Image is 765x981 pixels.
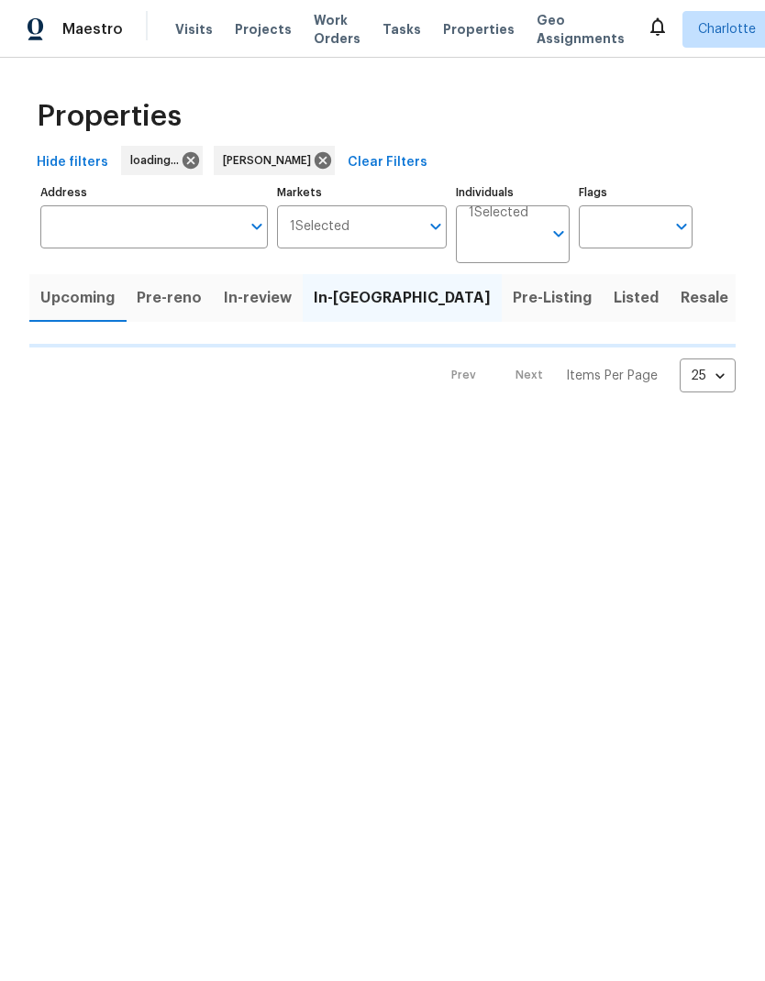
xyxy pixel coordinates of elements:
span: Projects [235,20,292,39]
button: Open [244,214,270,239]
button: Clear Filters [340,146,435,180]
span: Upcoming [40,285,115,311]
p: Items Per Page [566,367,658,385]
span: Visits [175,20,213,39]
span: In-review [224,285,292,311]
nav: Pagination Navigation [434,358,736,392]
span: Properties [443,20,515,39]
span: 1 Selected [469,205,528,221]
span: Maestro [62,20,123,39]
span: [PERSON_NAME] [223,151,318,170]
button: Open [669,214,694,239]
label: Individuals [456,187,570,198]
div: [PERSON_NAME] [214,146,335,175]
label: Markets [277,187,448,198]
button: Hide filters [29,146,116,180]
span: Work Orders [314,11,360,48]
div: 25 [680,352,736,400]
span: Hide filters [37,151,108,174]
div: loading... [121,146,203,175]
button: Open [423,214,449,239]
button: Open [546,221,571,247]
span: Properties [37,107,182,126]
span: In-[GEOGRAPHIC_DATA] [314,285,491,311]
span: Geo Assignments [537,11,625,48]
span: Tasks [382,23,421,36]
span: Charlotte [698,20,756,39]
span: loading... [130,151,186,170]
label: Flags [579,187,693,198]
span: Pre-Listing [513,285,592,311]
span: Pre-reno [137,285,202,311]
label: Address [40,187,268,198]
span: Resale [681,285,728,311]
span: Listed [614,285,659,311]
span: Clear Filters [348,151,427,174]
span: 1 Selected [290,219,349,235]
